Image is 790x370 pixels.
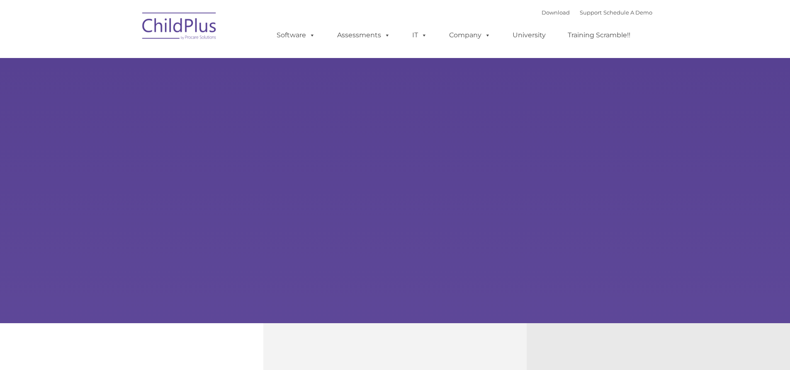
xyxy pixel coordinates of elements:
a: Training Scramble!! [559,27,639,44]
a: Schedule A Demo [603,9,652,16]
a: Download [542,9,570,16]
img: ChildPlus by Procare Solutions [138,7,221,48]
a: IT [404,27,435,44]
a: Company [441,27,499,44]
a: University [504,27,554,44]
font: | [542,9,652,16]
a: Assessments [329,27,399,44]
a: Support [580,9,602,16]
a: Software [268,27,323,44]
